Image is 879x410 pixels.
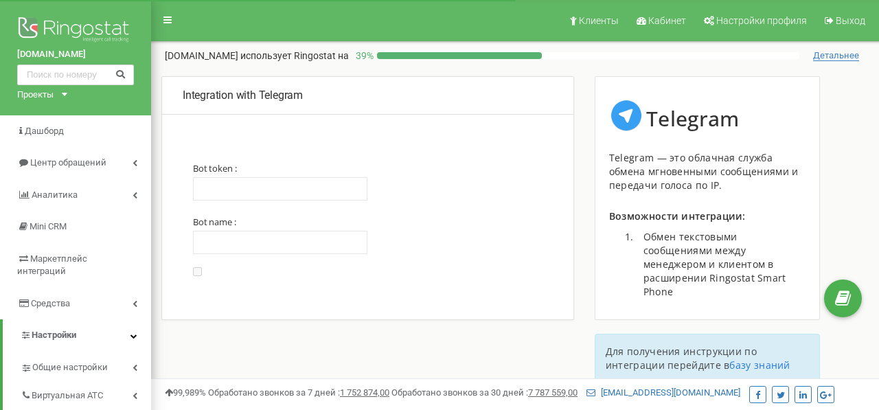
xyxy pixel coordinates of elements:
[240,50,349,61] span: использует Ringostat на
[716,15,807,26] span: Настройки профиля
[586,387,740,398] a: [EMAIL_ADDRESS][DOMAIN_NAME]
[528,387,578,398] u: 7 787 559,00
[193,163,236,174] label: Bot token :
[606,345,809,372] p: Для получения инструкции по интеграции перейдите в
[21,352,151,380] a: Общие настройки
[648,15,686,26] span: Кабинет
[17,89,54,102] div: Проекты
[17,14,134,48] img: Ringostat logo
[165,49,349,62] p: [DOMAIN_NAME]
[17,65,134,85] input: Поиск по номеру
[208,387,389,398] span: Обработано звонков за 7 дней :
[729,358,790,372] a: базу знаний
[32,389,103,402] span: Виртуальная АТС
[31,298,70,308] span: Средства
[165,387,206,398] span: 99,989%
[3,319,151,352] a: Настройки
[17,253,87,277] span: Маркетплейс интеграций
[579,15,619,26] span: Клиенты
[609,209,806,223] p: Возможности интеграции:
[609,98,643,133] img: image
[813,50,859,61] span: Детальнее
[25,126,64,136] span: Дашборд
[183,88,553,104] p: Integration with Telegram
[32,330,76,340] span: Настройки
[32,361,108,374] span: Общие настройки
[17,48,134,61] a: [DOMAIN_NAME]
[21,380,151,408] a: Виртуальная АТС
[349,49,377,62] p: 39 %
[30,157,106,168] span: Центр обращений
[193,216,236,227] label: Bot name :
[609,151,806,192] div: Telegram — это облачная служба обмена мгновенными сообщениями и передачи голоса по IP.
[836,15,865,26] span: Выход
[340,387,389,398] u: 1 752 874,00
[30,221,67,231] span: Mini CRM
[391,387,578,398] span: Обработано звонков за 30 дней :
[32,190,78,200] span: Аналитика
[637,230,806,299] li: Обмен текстовыми сообщениями между менеджером и клиентом в расширении Ringostat Smart Phone
[646,104,739,133] span: Telegram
